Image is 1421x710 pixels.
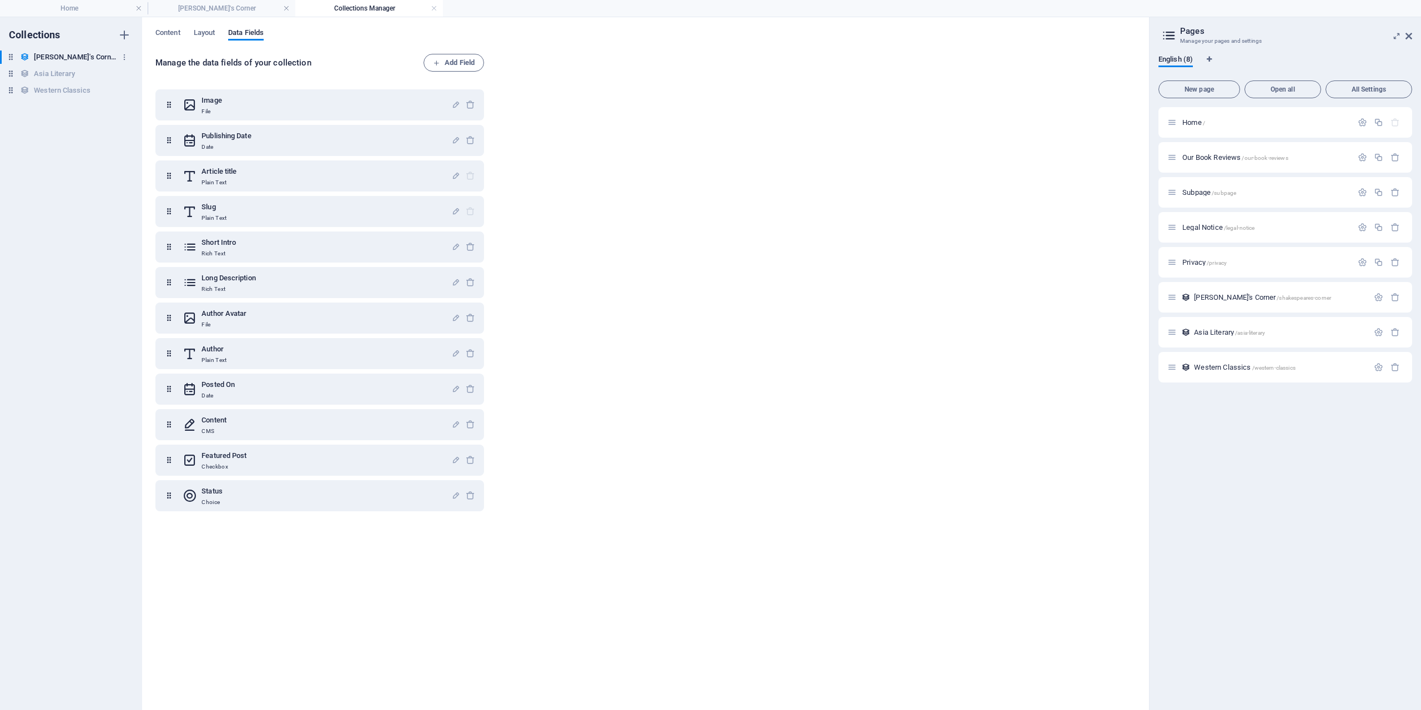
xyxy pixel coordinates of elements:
[201,165,236,178] h6: Article title
[1277,295,1331,301] span: /shakespeares-corner
[34,51,117,64] h6: [PERSON_NAME]'s Corner
[201,462,246,471] p: Checkbox
[1179,119,1352,126] div: Home/
[1390,293,1400,302] div: Remove
[201,498,223,507] p: Choice
[201,94,221,107] h6: Image
[1158,53,1193,68] span: English (8)
[201,378,235,391] h6: Posted On
[1191,329,1368,336] div: Asia Literary/asia-literary
[1374,153,1383,162] div: Duplicate
[1374,328,1383,337] div: Settings
[155,26,180,42] span: Content
[34,67,75,80] h6: Asia Literary
[1158,80,1240,98] button: New page
[1390,188,1400,197] div: Remove
[1224,225,1255,231] span: /legal-notice
[1179,154,1352,161] div: Our Book Reviews/our-book-reviews
[155,56,424,69] h6: Manage the data fields of your collection
[1181,293,1191,302] div: This layout is used as a template for all items (e.g. a blog post) of this collection. The conten...
[1182,223,1254,231] span: Click to open page
[1390,328,1400,337] div: Remove
[1242,155,1288,161] span: /our-book-reviews
[201,271,256,285] h6: Long Description
[1374,188,1383,197] div: Duplicate
[433,56,475,69] span: Add Field
[1191,294,1368,301] div: [PERSON_NAME]'s Corner/shakespeares-corner
[9,28,61,42] h6: Collections
[201,200,226,214] h6: Slug
[201,356,226,365] p: Plain Text
[1194,363,1296,371] span: Click to open page
[201,143,251,152] p: Date
[1326,80,1412,98] button: All Settings
[201,249,236,258] p: Rich Text
[1181,362,1191,372] div: This layout is used as a template for all items (e.g. a blog post) of this collection. The conten...
[201,449,246,462] h6: Featured Post
[1182,188,1236,197] span: Click to open page
[1158,55,1412,76] div: Language Tabs
[201,414,226,427] h6: Content
[1179,259,1352,266] div: Privacy/privacy
[1358,258,1367,267] div: Settings
[1252,365,1296,371] span: /western-classics
[1358,223,1367,232] div: Settings
[1182,153,1288,162] span: Click to open page
[148,2,295,14] h4: [PERSON_NAME]'s Corner
[34,84,90,97] h6: Western Classics
[1374,118,1383,127] div: Duplicate
[1191,364,1368,371] div: Western Classics/western-classics
[1235,330,1265,336] span: /asia-literary
[201,178,236,187] p: Plain Text
[201,485,223,498] h6: Status
[295,2,443,14] h4: Collections Manager
[1163,86,1235,93] span: New page
[1181,328,1191,337] div: This layout is used as a template for all items (e.g. a blog post) of this collection. The conten...
[1249,86,1316,93] span: Open all
[1390,223,1400,232] div: Remove
[118,28,131,42] i: Create new collection
[201,320,246,329] p: File
[194,26,215,42] span: Layout
[1179,224,1352,231] div: Legal Notice/legal-notice
[201,107,221,116] p: File
[1203,120,1205,126] span: /
[1194,293,1331,301] span: [PERSON_NAME]'s Corner
[1182,258,1227,266] span: Click to open page
[201,343,226,356] h6: Author
[1374,258,1383,267] div: Duplicate
[1180,36,1390,46] h3: Manage your pages and settings
[1194,328,1265,336] span: Click to open page
[1374,293,1383,302] div: Settings
[1358,188,1367,197] div: Settings
[201,214,226,223] p: Plain Text
[1358,153,1367,162] div: Settings
[1358,118,1367,127] div: Settings
[1207,260,1227,266] span: /privacy
[1179,189,1352,196] div: Subpage/subpage
[201,391,235,400] p: Date
[201,236,236,249] h6: Short Intro
[1182,118,1205,127] span: Click to open page
[201,427,226,436] p: CMS
[228,26,264,42] span: Data Fields
[1390,362,1400,372] div: Remove
[1180,26,1412,36] h2: Pages
[1244,80,1321,98] button: Open all
[201,129,251,143] h6: Publishing Date
[1374,362,1383,372] div: Settings
[1374,223,1383,232] div: Duplicate
[1390,153,1400,162] div: Remove
[201,307,246,320] h6: Author Avatar
[1212,190,1236,196] span: /subpage
[1331,86,1407,93] span: All Settings
[1390,118,1400,127] div: The startpage cannot be deleted
[201,285,256,294] p: Rich Text
[424,54,484,72] button: Add Field
[1390,258,1400,267] div: Remove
